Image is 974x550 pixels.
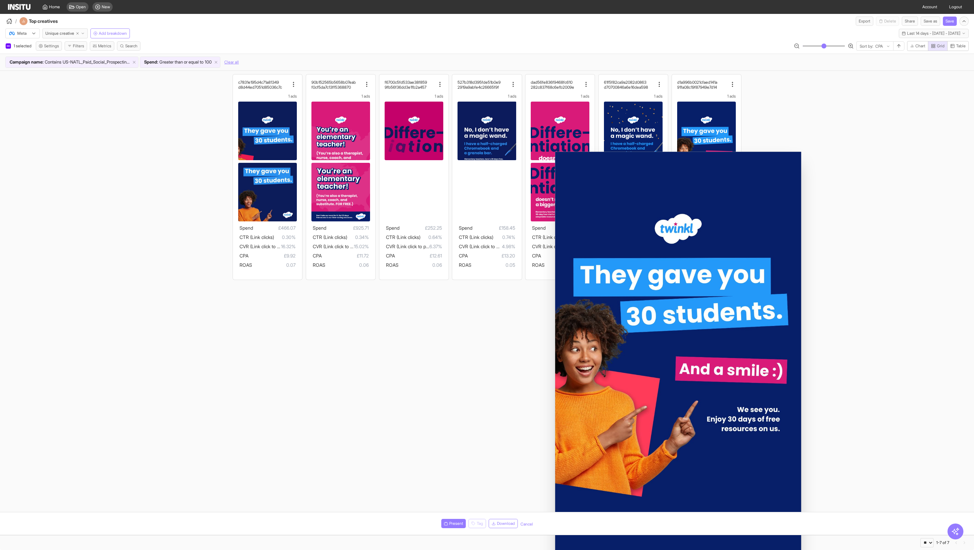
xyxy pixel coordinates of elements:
div: Spend:Greater than or equal to100 [140,57,220,68]
button: Search [117,41,140,51]
span: Spend [313,225,326,231]
h2: 527b318d395fde51b0e9 [458,80,501,85]
button: Add breakdown [90,28,130,38]
button: Save as [921,17,940,26]
span: 0.34% [347,233,369,241]
h2: dad56fe836f9468fc610 [531,80,572,85]
span: £253.84 [546,224,588,232]
span: ROAS [386,262,399,268]
span: £12.61 [395,252,442,260]
div: 1-7 of 7 [936,540,949,545]
button: / [5,17,17,25]
span: 15.02% [354,243,369,251]
span: ROAS [313,262,325,268]
h2: 91fa08c19f87949e7d14 [677,85,717,90]
button: Metrics [90,41,114,51]
span: 0.64% [420,233,442,241]
h2: f0cf5da7c13ff5368870 [311,85,351,90]
span: 0.05 [471,261,515,269]
span: Table [956,43,966,49]
div: 1 ads [604,94,663,99]
span: CTR (Link clicks) [459,234,493,240]
span: Spend [532,225,546,231]
h4: Top creatives [29,18,76,24]
div: 1 ads [677,94,736,99]
div: c7831e195d4c71a81349d8d44ed7051d85036c7c [238,80,289,90]
span: Unique creative [45,31,74,36]
span: £9.92 [248,252,296,260]
span: Settings [44,43,59,49]
h2: d1a996b0021cfaed141a [677,80,717,85]
span: ROAS [240,262,252,268]
span: £158.45 [472,224,515,232]
span: CVR (Link click to purchase) [386,244,444,249]
span: ROAS [459,262,471,268]
span: Present [449,521,463,526]
button: Export [856,17,873,26]
span: CTR (Link clicks) [532,234,567,240]
button: Tag [468,519,486,528]
span: CPA [240,253,248,258]
span: 16.32% [281,243,296,251]
span: £252.25 [400,224,442,232]
button: Delete [876,17,899,26]
span: CTR (Link clicks) [313,234,347,240]
span: 0.30% [274,233,296,241]
button: Save [943,17,957,26]
div: 1 ads [385,94,443,99]
span: Add breakdown [99,31,127,36]
button: Last 14 days - [DATE] - [DATE] [899,29,969,38]
span: 0.05 [545,261,588,269]
button: Present [441,519,466,528]
span: 1 selected [14,43,33,48]
span: CTR (Link clicks) [386,234,420,240]
div: d1a996b0021cfaed141a91fa08c19f87949e7d14 [677,80,728,90]
span: Download [497,521,515,526]
span: Tag [477,521,483,526]
span: Tagging is currently only available for Ads [468,519,486,528]
button: Filters [65,41,87,51]
span: CPA [459,253,468,258]
h2: d8d44ed7051d85036c7c [238,85,282,90]
span: Campaign name : [10,59,43,66]
span: Grid [937,43,945,49]
span: You cannot delete a preset report. [876,17,899,26]
div: 527b318d395fde51b0e92919a9abfe4c26665f9f [458,80,508,90]
span: Spend [240,225,253,231]
h2: d70700846a6e16dea598 [604,85,648,90]
span: CVR (Link click to purchase) [313,244,371,249]
span: ROAS [532,262,545,268]
button: Settings [36,41,62,51]
span: Search [125,43,137,49]
span: CTR (Link clicks) [240,234,274,240]
span: CVR (Link click to purchase) [459,244,517,249]
span: Last 14 days - [DATE] - [DATE] [907,31,960,36]
span: New [102,4,110,10]
span: £15.86 [541,252,588,260]
h2: 282c837f68c6efb2009e [531,85,574,90]
h2: 90b152565b5658b07eab [311,80,356,85]
span: Greater than or equal to [159,59,203,66]
div: dad56fe836f9468fc610282c837f68c6efb2009e [531,80,581,90]
span: 0.07 [252,261,296,269]
span: £466.07 [253,224,296,232]
button: Download [489,519,518,528]
span: 0.06 [325,261,369,269]
span: Spend [386,225,400,231]
span: CPA [313,253,322,258]
div: 1 ads [311,94,370,99]
div: 1 ads [238,94,297,99]
div: 61f5f82ca9a2082d0863d70700846a6e16dea598 [604,80,655,90]
span: CPA [386,253,395,258]
span: 100 [205,59,212,66]
button: Chart [907,41,928,51]
span: US-NATL_Paid_Social_Prospecting_Interests+LAL_Sales_BTS_Aug25 [63,59,130,66]
span: CVR (Link click to purchase) [532,244,590,249]
div: f6700c5fd533ae38f8599fb56f36dd3e1fb2a457 [385,80,435,90]
h2: 61f5f82ca9a2082d0863 [604,80,646,85]
button: Unique creative [42,28,88,38]
img: Logo [8,4,30,10]
h2: 2919a9abfe4c26665f9f [458,85,499,90]
span: CVR (Link click to purchase) [240,244,298,249]
span: Contains [45,59,61,66]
